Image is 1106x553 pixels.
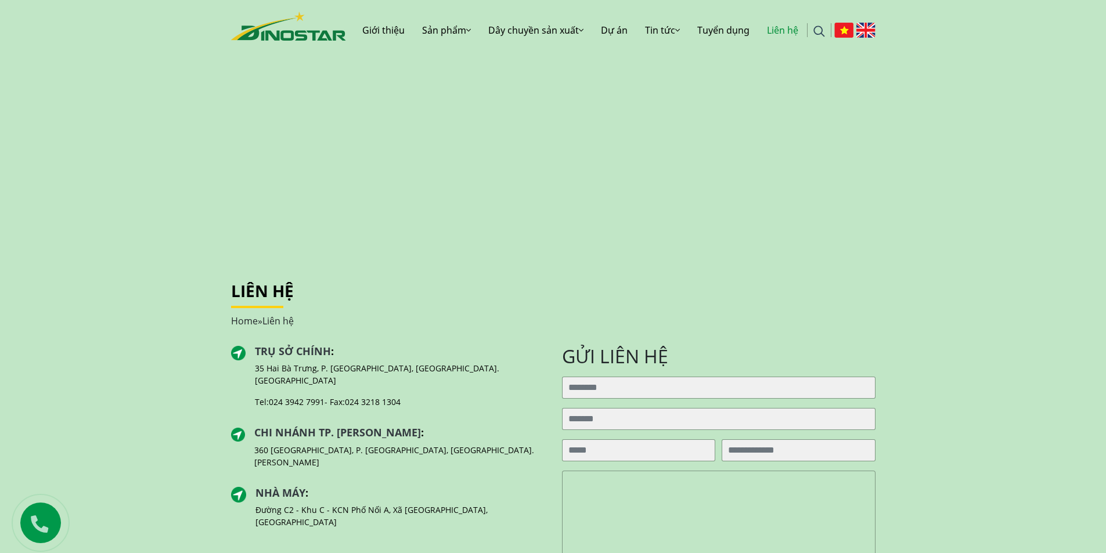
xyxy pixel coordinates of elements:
[231,487,247,503] img: directer
[262,315,294,327] span: Liên hệ
[231,281,876,301] h1: Liên hệ
[480,12,592,49] a: Dây chuyền sản xuất
[255,345,544,358] h2: :
[255,396,544,408] p: Tel: - Fax:
[255,486,305,500] a: Nhà máy
[231,315,294,327] span: »
[255,362,544,386] p: 35 Hai Bà Trưng, P. [GEOGRAPHIC_DATA], [GEOGRAPHIC_DATA]. [GEOGRAPHIC_DATA]
[562,345,876,367] h2: gửi liên hệ
[345,396,401,407] a: 024 3218 1304
[689,12,758,49] a: Tuyển dụng
[231,346,246,361] img: directer
[254,425,421,439] a: Chi nhánh TP. [PERSON_NAME]
[254,427,545,439] h2: :
[269,396,325,407] a: 024 3942 7991
[231,315,258,327] a: Home
[354,12,413,49] a: Giới thiệu
[231,428,245,442] img: directer
[254,444,545,468] p: 360 [GEOGRAPHIC_DATA], P. [GEOGRAPHIC_DATA], [GEOGRAPHIC_DATA]. [PERSON_NAME]
[813,26,825,37] img: search
[592,12,636,49] a: Dự án
[231,12,346,41] img: logo
[255,344,331,358] a: Trụ sở chính
[255,487,544,500] h2: :
[758,12,807,49] a: Liên hệ
[255,504,544,528] p: Đường C2 - Khu C - KCN Phố Nối A, Xã [GEOGRAPHIC_DATA], [GEOGRAPHIC_DATA]
[856,23,876,38] img: English
[413,12,480,49] a: Sản phẩm
[636,12,689,49] a: Tin tức
[834,23,853,38] img: Tiếng Việt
